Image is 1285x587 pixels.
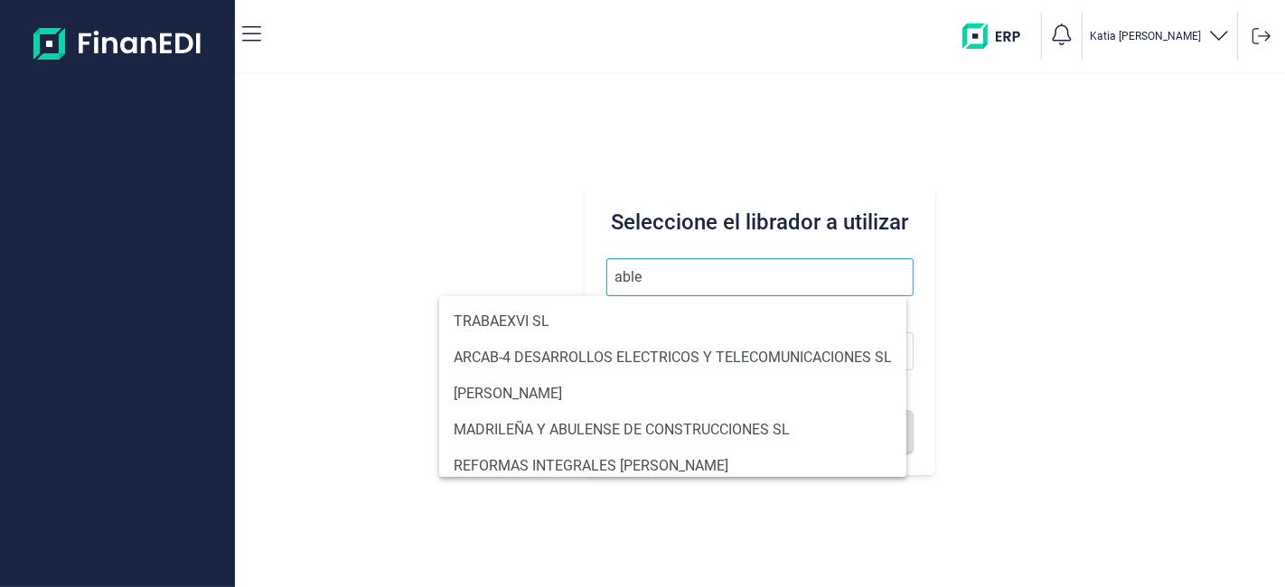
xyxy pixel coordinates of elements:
[439,412,906,448] li: MADRILEÑA Y ABULENSE DE CONSTRUCCIONES SL
[1090,23,1230,50] button: Katia [PERSON_NAME]
[606,258,913,296] input: Seleccione la razón social
[1090,29,1201,43] p: Katia [PERSON_NAME]
[439,340,906,376] li: ARCAB-4 DESARROLLOS ELECTRICOS Y TELECOMUNICACIONES SL
[439,448,906,484] li: REFORMAS INTEGRALES [PERSON_NAME]
[33,14,202,72] img: Logo de aplicación
[439,376,906,412] li: [PERSON_NAME]
[606,208,913,237] h3: Seleccione el librador a utilizar
[962,23,1034,49] img: erp
[439,303,906,340] li: TRABAEXVI SL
